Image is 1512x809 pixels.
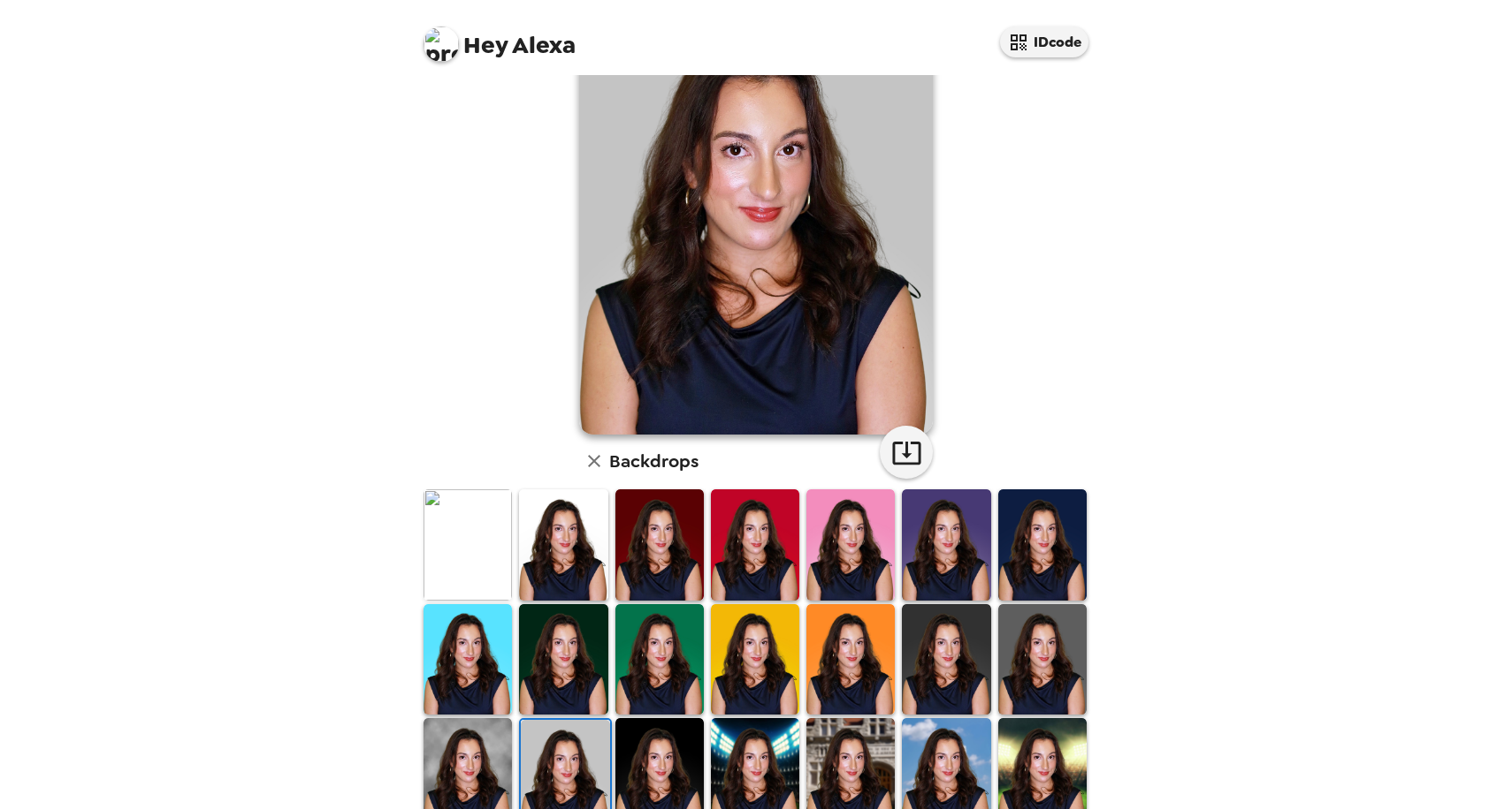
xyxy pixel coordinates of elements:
[424,26,459,62] img: profile pic
[1000,26,1088,57] button: IDcode
[463,29,508,61] span: Hey
[609,447,699,475] h6: Backdrops
[424,489,512,600] img: Original
[424,18,576,57] span: Alexa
